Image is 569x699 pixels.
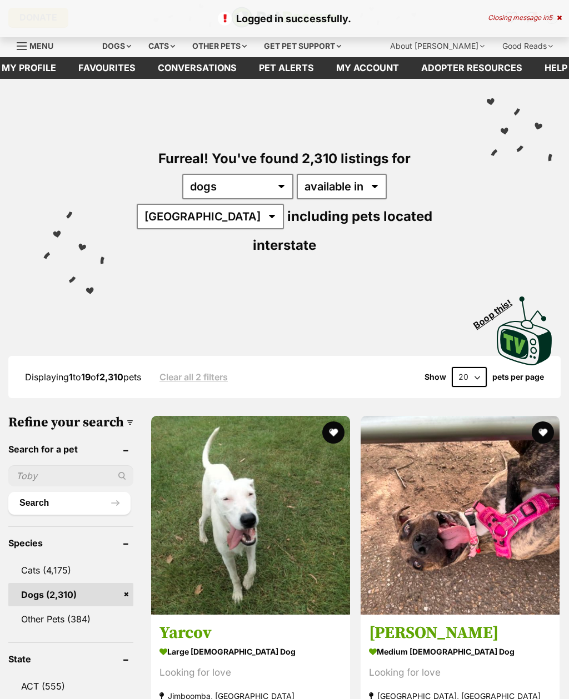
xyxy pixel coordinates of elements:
[29,41,53,51] span: Menu
[8,538,133,548] header: Species
[8,654,133,664] header: State
[256,35,349,57] div: Get pet support
[8,492,131,514] button: Search
[253,208,432,253] span: including pets located interstate
[159,666,342,681] div: Looking for love
[382,35,492,57] div: About [PERSON_NAME]
[495,35,561,57] div: Good Reads
[147,57,248,79] a: conversations
[8,583,133,606] a: Dogs (2,310)
[8,607,133,631] a: Other Pets (384)
[248,57,325,79] a: Pet alerts
[158,150,411,167] span: Furreal! You've found 2,310 listings for
[11,11,558,26] p: Logged in successfully.
[532,421,554,444] button: favourite
[141,35,183,57] div: Cats
[369,666,551,681] div: Looking for love
[8,559,133,582] a: Cats (4,175)
[497,286,552,368] a: Boop this!
[492,373,544,381] label: pets per page
[67,57,147,79] a: Favourites
[94,35,139,57] div: Dogs
[497,296,552,365] img: PetRescue TV logo
[322,421,345,444] button: favourite
[17,35,61,55] a: Menu
[8,415,133,430] h3: Refine your search
[369,623,551,644] h3: [PERSON_NAME]
[159,644,342,660] strong: large [DEMOGRAPHIC_DATA] Dog
[8,675,133,698] a: ACT (555)
[325,57,410,79] a: My account
[488,14,562,22] div: Closing message in
[410,57,533,79] a: Adopter resources
[8,444,133,454] header: Search for a pet
[159,623,342,644] h3: Yarcov
[425,373,446,381] span: Show
[548,13,552,22] span: 5
[81,371,91,383] strong: 19
[369,644,551,660] strong: medium [DEMOGRAPHIC_DATA] Dog
[151,416,350,615] img: Yarcov - Bull Arab Dog
[472,290,523,330] span: Boop this!
[8,465,133,486] input: Toby
[69,371,73,383] strong: 1
[361,416,560,615] img: Porter - Boxer Dog
[99,371,123,383] strong: 2,310
[159,372,228,382] a: Clear all 2 filters
[25,371,141,383] span: Displaying to of pets
[184,35,254,57] div: Other pets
